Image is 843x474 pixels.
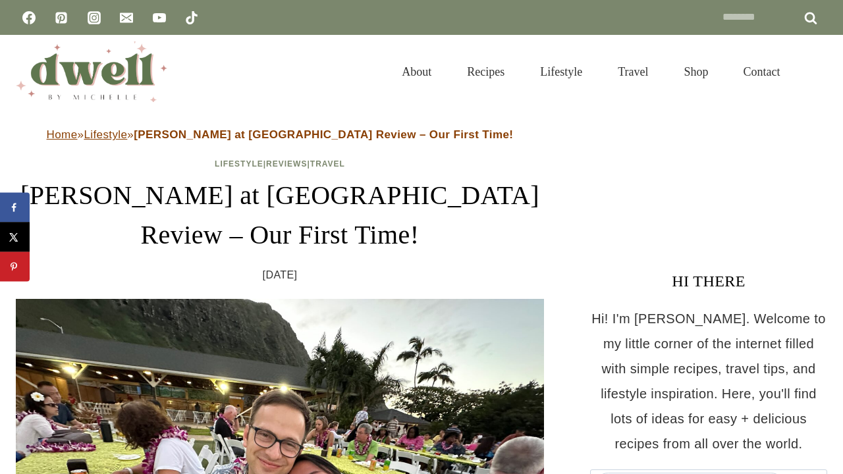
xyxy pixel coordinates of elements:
a: Home [47,128,78,141]
strong: [PERSON_NAME] at [GEOGRAPHIC_DATA] Review – Our First Time! [134,128,513,141]
a: TikTok [178,5,205,31]
img: DWELL by michelle [16,41,167,102]
a: Travel [310,159,345,169]
a: Lifestyle [522,49,600,95]
a: Pinterest [48,5,74,31]
h1: [PERSON_NAME] at [GEOGRAPHIC_DATA] Review – Our First Time! [16,176,544,255]
a: Email [113,5,140,31]
time: [DATE] [263,265,298,285]
a: Lifestyle [84,128,127,141]
nav: Primary Navigation [384,49,798,95]
a: Lifestyle [215,159,263,169]
a: Facebook [16,5,42,31]
span: | | [215,159,345,169]
a: Shop [666,49,726,95]
a: About [384,49,449,95]
a: Recipes [449,49,522,95]
a: Travel [600,49,666,95]
button: View Search Form [805,61,827,83]
a: Reviews [266,159,307,169]
p: Hi! I'm [PERSON_NAME]. Welcome to my little corner of the internet filled with simple recipes, tr... [590,306,827,456]
span: » » [47,128,514,141]
a: Contact [726,49,798,95]
a: Instagram [81,5,107,31]
a: YouTube [146,5,173,31]
h3: HI THERE [590,269,827,293]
